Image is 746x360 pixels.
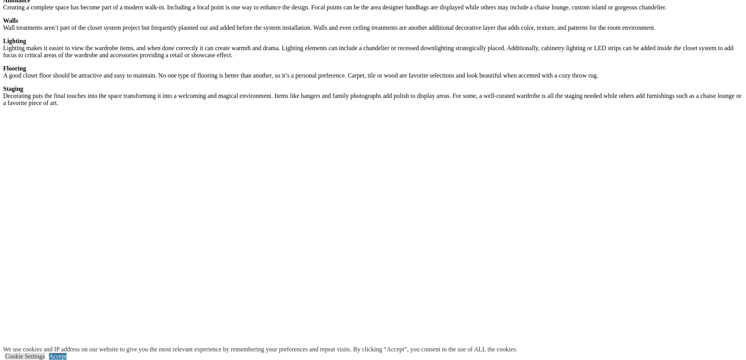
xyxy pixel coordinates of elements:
[3,85,23,92] strong: Staging
[3,65,743,79] p: A good closet floor should be attractive and easy to maintain. No one type of flooring is better ...
[3,17,18,24] strong: Walls
[3,38,26,44] strong: Lighting
[49,353,67,360] a: Accept
[3,85,743,107] p: Decorating puts the final touches into the space transforming it into a welcoming and magical env...
[3,17,743,31] p: Wall treatments aren’t part of the closet system project but frequently planned out and added bef...
[5,353,45,360] a: Cookie Settings
[3,65,26,72] strong: Flooring
[3,346,517,353] div: We use cookies and IP address on our website to give you the most relevant experience by remember...
[3,38,743,59] p: Lighting makes it easier to view the wardrobe items, and when done correctly it can create warmth...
